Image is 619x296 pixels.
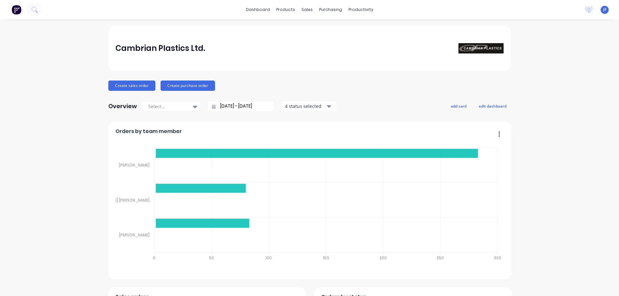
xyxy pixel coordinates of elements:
tspan: 0 [153,255,155,261]
tspan: 250 [437,255,444,261]
tspan: 50 [209,255,214,261]
button: Create sales order [108,81,155,91]
tspan: [PERSON_NAME] [119,232,150,238]
button: add card [447,102,471,110]
div: Overview [108,100,137,113]
button: Create purchase order [161,81,215,91]
div: 4 status selected [285,103,326,110]
img: Cambrian Plastics Ltd. [458,43,504,53]
div: sales [298,5,316,14]
tspan: 300 [494,255,501,261]
div: purchasing [316,5,345,14]
div: Cambrian Plastics Ltd. [115,42,205,55]
div: productivity [345,5,377,14]
button: edit dashboard [475,102,511,110]
div: products [273,5,298,14]
tspan: 100 [265,255,272,261]
span: JF [603,7,606,13]
button: 4 status selected [281,101,336,111]
tspan: [PERSON_NAME] [PERSON_NAME] [87,197,150,203]
img: Factory [12,5,21,14]
span: Orders by team member [115,128,182,135]
tspan: [PERSON_NAME] [119,162,150,168]
tspan: 200 [379,255,387,261]
a: dashboard [243,5,273,14]
tspan: 150 [322,255,329,261]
